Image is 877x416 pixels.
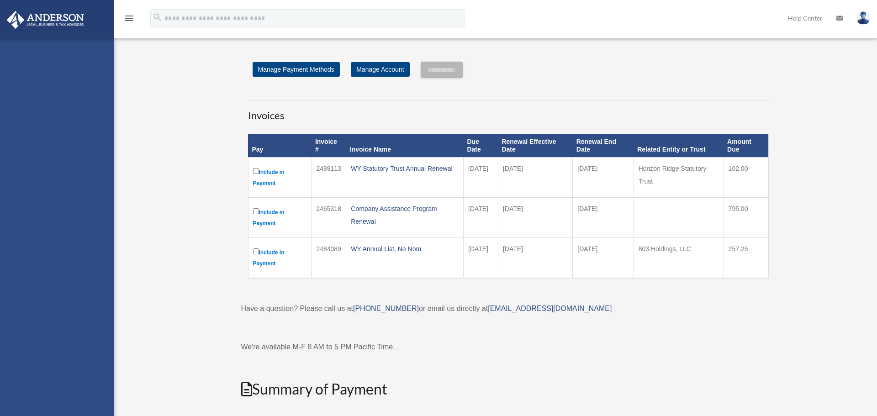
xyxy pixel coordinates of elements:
a: [PHONE_NUMBER] [353,305,419,312]
th: Renewal End Date [573,134,634,158]
td: [DATE] [463,197,498,237]
label: Include in Payment [253,247,307,269]
th: Pay [248,134,312,158]
th: Renewal Effective Date [498,134,572,158]
td: 2484089 [312,237,346,278]
td: Horizon Ridge Statutory Trust [634,157,724,197]
td: 2489113 [312,157,346,197]
i: menu [123,13,134,24]
td: 803 Holdings, LLC [634,237,724,278]
h3: Invoices [248,100,769,123]
td: 257.25 [724,237,768,278]
input: Include in Payment [253,208,259,214]
p: We're available M-F 8 AM to 5 PM Pacific Time. [241,341,776,353]
td: 2465318 [312,197,346,237]
a: [EMAIL_ADDRESS][DOMAIN_NAME] [488,305,612,312]
a: Manage Payment Methods [253,62,340,77]
a: Manage Account [351,62,409,77]
th: Invoice Name [346,134,464,158]
img: Anderson Advisors Platinum Portal [4,11,87,29]
a: menu [123,16,134,24]
td: [DATE] [573,197,634,237]
td: [DATE] [463,157,498,197]
td: 102.00 [724,157,768,197]
img: User Pic [856,11,870,25]
th: Invoice # [312,134,346,158]
th: Related Entity or Trust [634,134,724,158]
td: [DATE] [463,237,498,278]
input: Include in Payment [253,248,259,254]
td: 795.00 [724,197,768,237]
td: [DATE] [498,237,572,278]
p: Have a question? Please call us at or email us directly at [241,302,776,315]
th: Due Date [463,134,498,158]
label: Include in Payment [253,166,307,189]
h2: Summary of Payment [241,379,776,400]
td: [DATE] [498,157,572,197]
th: Amount Due [724,134,768,158]
label: Include in Payment [253,206,307,229]
div: Company Assistance Program Renewal [351,202,459,228]
div: WY Annual List, No Nom [351,242,459,255]
input: Include in Payment [253,168,259,174]
td: [DATE] [573,157,634,197]
td: [DATE] [498,197,572,237]
td: [DATE] [573,237,634,278]
div: WY Statutory Trust Annual Renewal [351,162,459,175]
i: search [153,12,163,22]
